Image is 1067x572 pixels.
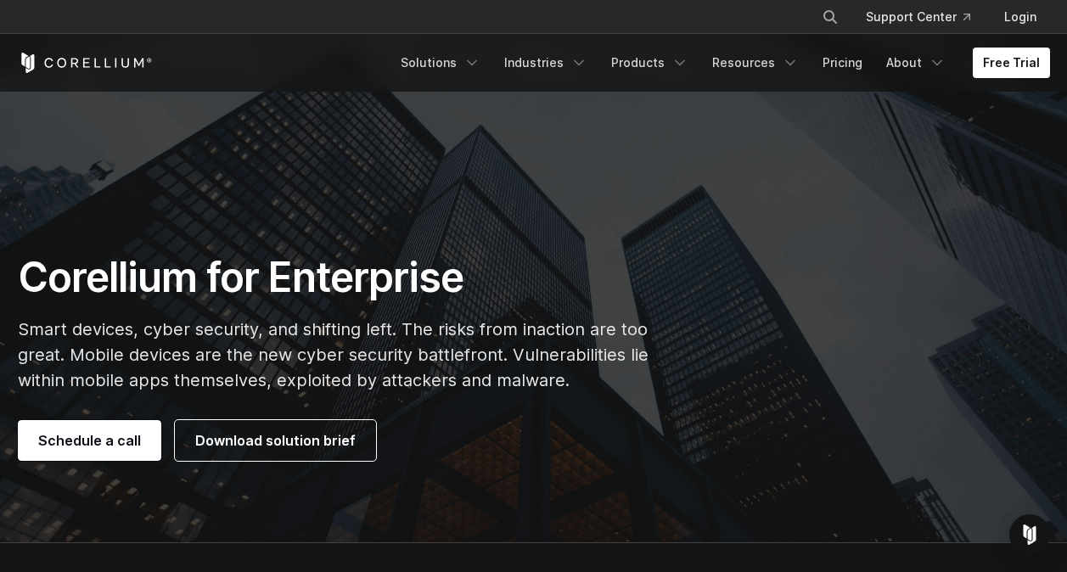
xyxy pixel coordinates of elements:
h1: Corellium for Enterprise [18,252,694,303]
div: Navigation Menu [801,2,1050,32]
a: About [876,48,956,78]
span: Download solution brief [195,430,356,451]
a: Schedule a call [18,420,161,461]
div: Navigation Menu [390,48,1050,78]
a: Login [991,2,1050,32]
a: Support Center [852,2,984,32]
span: Schedule a call [38,430,141,451]
a: Resources [702,48,809,78]
a: Industries [494,48,598,78]
a: Products [601,48,699,78]
p: Smart devices, cyber security, and shifting left. The risks from inaction are too great. Mobile d... [18,317,694,393]
a: Download solution brief [175,420,376,461]
a: Free Trial [973,48,1050,78]
a: Pricing [812,48,873,78]
a: Solutions [390,48,491,78]
div: Open Intercom Messenger [1009,514,1050,555]
button: Search [815,2,845,32]
a: Corellium Home [18,53,153,73]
